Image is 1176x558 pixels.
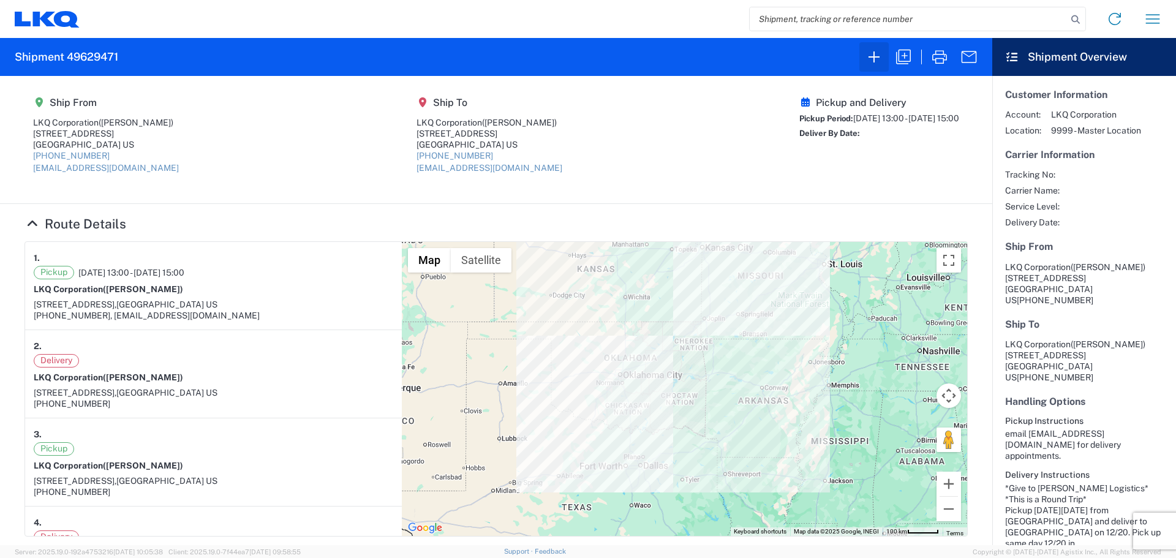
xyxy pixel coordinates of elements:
[34,530,79,544] span: Delivery
[33,139,179,150] div: [GEOGRAPHIC_DATA] US
[1005,89,1163,100] h5: Customer Information
[34,486,393,497] div: [PHONE_NUMBER]
[1071,339,1145,349] span: ([PERSON_NAME])
[168,548,301,556] span: Client: 2025.19.0-7f44ea7
[116,388,217,398] span: [GEOGRAPHIC_DATA] US
[1005,319,1163,330] h5: Ship To
[249,548,301,556] span: [DATE] 09:58:55
[34,310,393,321] div: [PHONE_NUMBER], [EMAIL_ADDRESS][DOMAIN_NAME]
[417,139,562,150] div: [GEOGRAPHIC_DATA] US
[1017,372,1093,382] span: [PHONE_NUMBER]
[794,528,879,535] span: Map data ©2025 Google, INEGI
[33,151,110,160] a: [PHONE_NUMBER]
[734,527,786,536] button: Keyboard shortcuts
[1005,109,1041,120] span: Account:
[34,427,42,442] strong: 3.
[33,128,179,139] div: [STREET_ADDRESS]
[886,528,907,535] span: 100 km
[103,372,183,382] span: ([PERSON_NAME])
[15,548,163,556] span: Server: 2025.19.0-192a4753216
[799,114,853,123] span: Pickup Period:
[1005,262,1071,272] span: LKQ Corporation
[883,527,943,536] button: Map Scale: 100 km per 48 pixels
[103,461,183,470] span: ([PERSON_NAME])
[1005,339,1145,360] span: LKQ Corporation [STREET_ADDRESS]
[116,300,217,309] span: [GEOGRAPHIC_DATA] US
[946,530,963,537] a: Terms
[1005,201,1060,212] span: Service Level:
[15,50,118,64] h2: Shipment 49629471
[535,548,566,555] a: Feedback
[1005,217,1060,228] span: Delivery Date:
[34,476,116,486] span: [STREET_ADDRESS],
[1005,149,1163,160] h5: Carrier Information
[103,284,183,294] span: ([PERSON_NAME])
[405,520,445,536] img: Google
[504,548,535,555] a: Support
[1017,295,1093,305] span: [PHONE_NUMBER]
[937,472,961,496] button: Zoom in
[34,442,74,456] span: Pickup
[1005,125,1041,136] span: Location:
[33,117,179,128] div: LKQ Corporation
[1005,273,1086,283] span: [STREET_ADDRESS]
[992,38,1176,76] header: Shipment Overview
[34,461,183,470] strong: LKQ Corporation
[973,546,1161,557] span: Copyright © [DATE]-[DATE] Agistix Inc., All Rights Reserved
[34,398,393,409] div: [PHONE_NUMBER]
[1005,185,1060,196] span: Carrier Name:
[34,339,42,354] strong: 2.
[1005,169,1060,180] span: Tracking No:
[1071,262,1145,272] span: ([PERSON_NAME])
[1005,241,1163,252] h5: Ship From
[34,300,116,309] span: [STREET_ADDRESS],
[34,388,116,398] span: [STREET_ADDRESS],
[1005,262,1163,306] address: [GEOGRAPHIC_DATA] US
[1005,396,1163,407] h5: Handling Options
[1005,428,1163,461] div: email [EMAIL_ADDRESS][DOMAIN_NAME] for delivery appointments.
[417,117,562,128] div: LKQ Corporation
[1051,125,1141,136] span: 9999 - Master Location
[116,476,217,486] span: [GEOGRAPHIC_DATA] US
[34,372,183,382] strong: LKQ Corporation
[408,248,451,273] button: Show street map
[24,216,126,232] a: Hide Details
[937,497,961,521] button: Zoom out
[417,128,562,139] div: [STREET_ADDRESS]
[1051,109,1141,120] span: LKQ Corporation
[482,118,557,127] span: ([PERSON_NAME])
[417,151,493,160] a: [PHONE_NUMBER]
[937,383,961,408] button: Map camera controls
[34,266,74,279] span: Pickup
[1005,339,1163,383] address: [GEOGRAPHIC_DATA] US
[417,97,562,108] h5: Ship To
[750,7,1067,31] input: Shipment, tracking or reference number
[34,515,42,530] strong: 4.
[33,97,179,108] h5: Ship From
[417,163,562,173] a: [EMAIL_ADDRESS][DOMAIN_NAME]
[34,251,40,266] strong: 1.
[1005,416,1163,426] h6: Pickup Instructions
[799,129,860,138] span: Deliver By Date:
[937,428,961,452] button: Drag Pegman onto the map to open Street View
[78,267,184,278] span: [DATE] 13:00 - [DATE] 15:00
[853,113,959,123] span: [DATE] 13:00 - [DATE] 15:00
[405,520,445,536] a: Open this area in Google Maps (opens a new window)
[451,248,511,273] button: Show satellite imagery
[33,163,179,173] a: [EMAIL_ADDRESS][DOMAIN_NAME]
[799,97,959,108] h5: Pickup and Delivery
[113,548,163,556] span: [DATE] 10:05:38
[1005,470,1163,480] h6: Delivery Instructions
[34,284,183,294] strong: LKQ Corporation
[99,118,173,127] span: ([PERSON_NAME])
[937,248,961,273] button: Toggle fullscreen view
[34,354,79,368] span: Delivery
